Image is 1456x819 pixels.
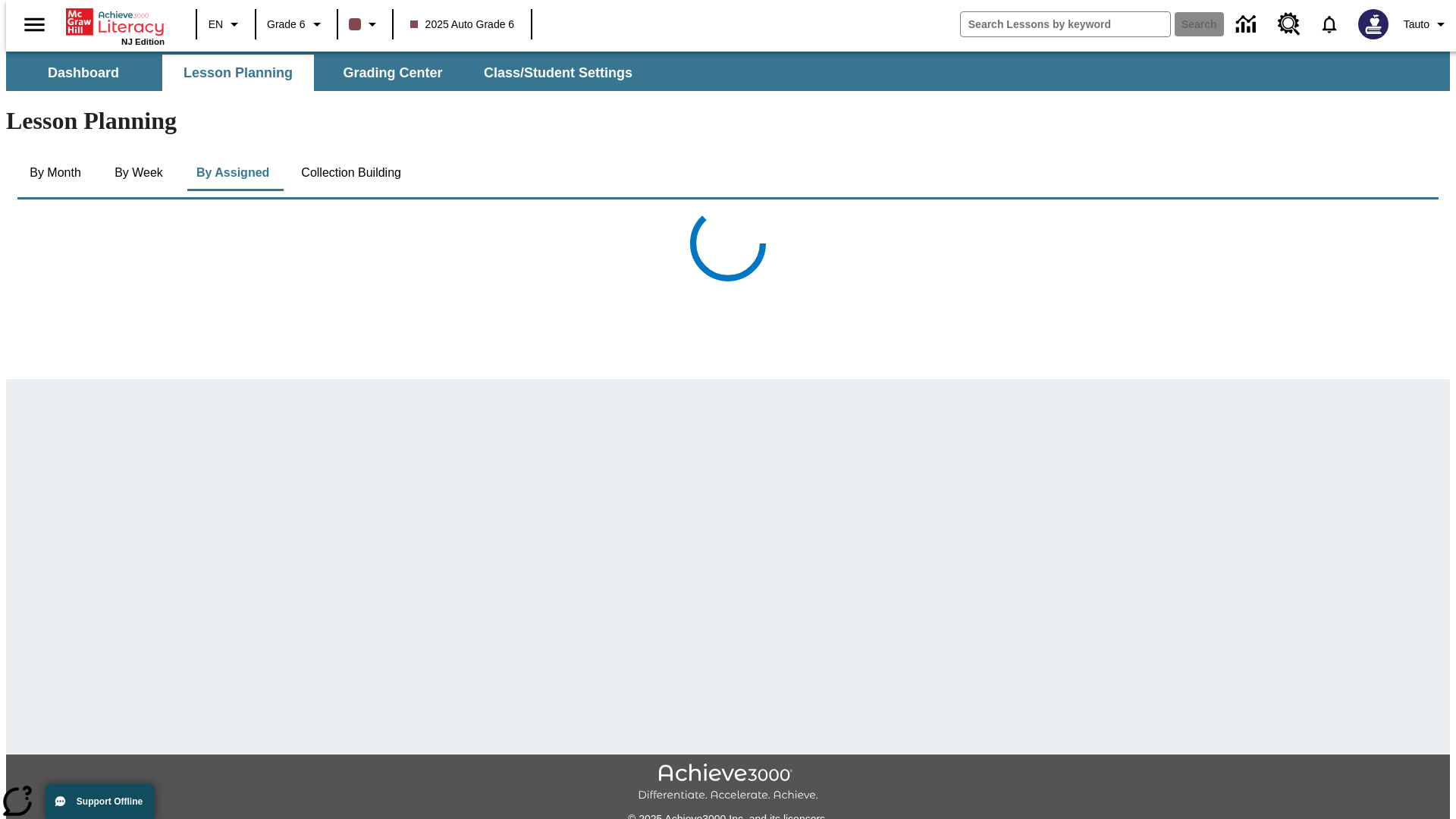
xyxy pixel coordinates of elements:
[317,55,469,91] button: Grading Center
[77,796,143,807] span: Support Offline
[17,155,93,191] button: By Month
[343,64,442,82] span: Grading Center
[1398,11,1456,38] button: Profile/Settings
[1227,4,1269,45] a: Data Center
[6,55,646,91] div: SubNavbar
[184,64,293,82] span: Lesson Planning
[45,784,155,819] button: Support Offline
[66,7,165,37] a: Home
[66,5,165,46] div: Home
[484,64,632,82] span: Class/Student Settings
[261,11,332,38] button: Grade: Grade 6, Select a grade
[1310,5,1349,44] a: Notifications
[121,37,165,46] span: NJ Edition
[202,11,250,38] button: Language: EN, Select a language
[1404,17,1429,33] span: Tauto
[1269,4,1310,45] a: Resource Center, Will open in new tab
[101,155,177,191] button: By Week
[472,55,645,91] button: Class/Student Settings
[184,155,281,191] button: By Assigned
[961,12,1170,36] input: search field
[6,52,1450,91] div: SubNavbar
[267,17,306,33] span: Grade 6
[410,17,515,33] span: 2025 Auto Grade 6
[8,55,159,91] button: Dashboard
[48,64,119,82] span: Dashboard
[638,764,818,802] img: Achieve3000 Differentiate Accelerate Achieve
[209,17,223,33] span: EN
[289,155,413,191] button: Collection Building
[162,55,314,91] button: Lesson Planning
[6,107,1450,135] h1: Lesson Planning
[12,2,57,47] button: Open side menu
[1358,9,1389,39] img: Avatar
[1349,5,1398,44] button: Select a new avatar
[343,11,388,38] button: Class color is dark brown. Change class color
